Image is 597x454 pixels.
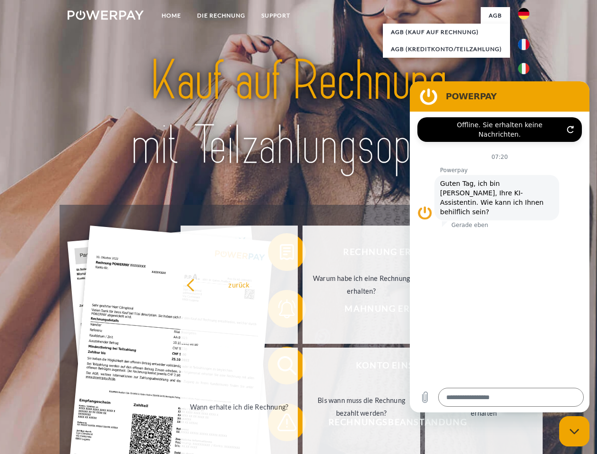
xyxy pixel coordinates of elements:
a: AGB (Kreditkonto/Teilzahlung) [383,41,510,58]
iframe: Schaltfläche zum Öffnen des Messaging-Fensters; Konversation läuft [559,416,589,446]
img: de [518,8,529,19]
a: Home [154,7,189,24]
a: SUPPORT [253,7,298,24]
div: Warum habe ich eine Rechnung erhalten? [308,272,415,297]
img: fr [518,39,529,50]
iframe: Messaging-Fenster [410,81,589,412]
a: AGB (Kauf auf Rechnung) [383,24,510,41]
div: Bis wann muss die Rechnung bezahlt werden? [308,394,415,419]
a: agb [481,7,510,24]
img: logo-powerpay-white.svg [68,10,144,20]
div: zurück [186,278,293,291]
a: DIE RECHNUNG [189,7,253,24]
img: title-powerpay_de.svg [90,45,507,181]
img: it [518,63,529,74]
div: Wann erhalte ich die Rechnung? [186,400,293,413]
